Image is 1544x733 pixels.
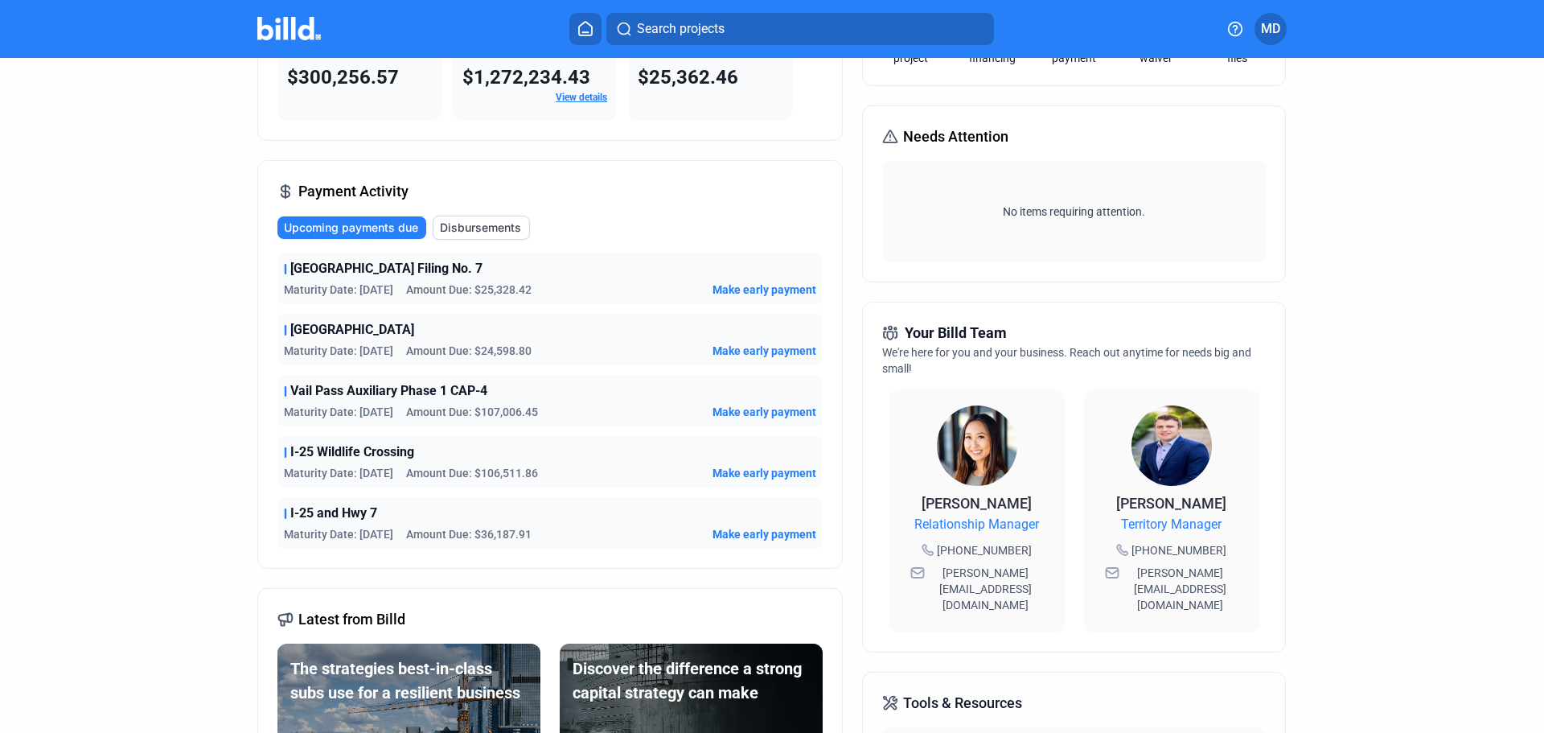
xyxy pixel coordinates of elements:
[606,13,994,45] button: Search projects
[406,404,538,420] span: Amount Due: $107,006.45
[406,526,532,542] span: Amount Due: $36,187.91
[1261,19,1280,39] span: MD
[928,565,1044,613] span: [PERSON_NAME][EMAIL_ADDRESS][DOMAIN_NAME]
[290,443,414,462] span: I-25 Wildlife Crossing
[284,220,418,236] span: Upcoming payments due
[922,495,1032,512] span: [PERSON_NAME]
[284,526,393,542] span: Maturity Date: [DATE]
[903,126,1008,148] span: Needs Attention
[406,343,532,359] span: Amount Due: $24,598.80
[882,346,1251,375] span: We're here for you and your business. Reach out anytime for needs big and small!
[914,515,1039,534] span: Relationship Manager
[937,542,1032,558] span: [PHONE_NUMBER]
[298,180,409,203] span: Payment Activity
[712,465,816,481] button: Make early payment
[284,282,393,298] span: Maturity Date: [DATE]
[1121,515,1222,534] span: Territory Manager
[573,657,810,705] div: Discover the difference a strong capital strategy can make
[712,404,816,420] button: Make early payment
[284,465,393,481] span: Maturity Date: [DATE]
[277,216,426,239] button: Upcoming payments due
[1254,13,1287,45] button: MD
[905,322,1007,344] span: Your Billd Team
[406,465,538,481] span: Amount Due: $106,511.86
[290,320,414,340] span: [GEOGRAPHIC_DATA]
[290,657,528,705] div: The strategies best-in-class subs use for a resilient business
[298,608,405,631] span: Latest from Billd
[406,282,532,298] span: Amount Due: $25,328.42
[712,526,816,542] button: Make early payment
[290,504,377,523] span: I-25 and Hwy 7
[1116,495,1226,512] span: [PERSON_NAME]
[556,92,607,103] a: View details
[284,404,393,420] span: Maturity Date: [DATE]
[712,282,816,298] button: Make early payment
[1131,542,1226,558] span: [PHONE_NUMBER]
[1131,406,1212,486] img: Territory Manager
[712,343,816,359] button: Make early payment
[937,406,1017,486] img: Relationship Manager
[290,259,482,278] span: [GEOGRAPHIC_DATA] Filing No. 7
[889,204,1259,220] span: No items requiring attention.
[462,66,590,89] span: $1,272,234.43
[287,66,399,89] span: $300,256.57
[638,66,738,89] span: $25,362.46
[257,17,321,40] img: Billd Company Logo
[903,692,1022,714] span: Tools & Resources
[637,19,725,39] span: Search projects
[440,220,521,236] span: Disbursements
[290,381,487,401] span: Vail Pass Auxiliary Phase 1 CAP-4
[1123,565,1238,613] span: [PERSON_NAME][EMAIL_ADDRESS][DOMAIN_NAME]
[284,343,393,359] span: Maturity Date: [DATE]
[433,216,530,240] button: Disbursements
